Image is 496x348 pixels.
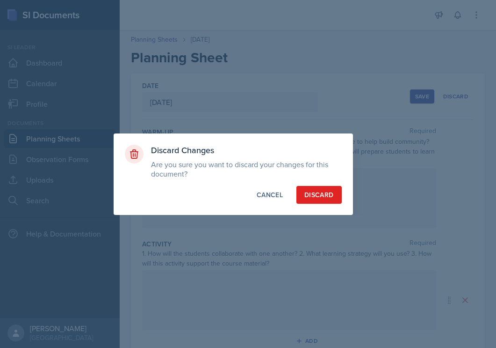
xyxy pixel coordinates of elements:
[304,190,333,200] div: Discard
[296,186,341,204] button: Discard
[151,145,342,156] h3: Discard Changes
[257,190,283,200] div: Cancel
[151,160,342,178] p: Are you sure you want to discard your changes for this document?
[249,186,291,204] button: Cancel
